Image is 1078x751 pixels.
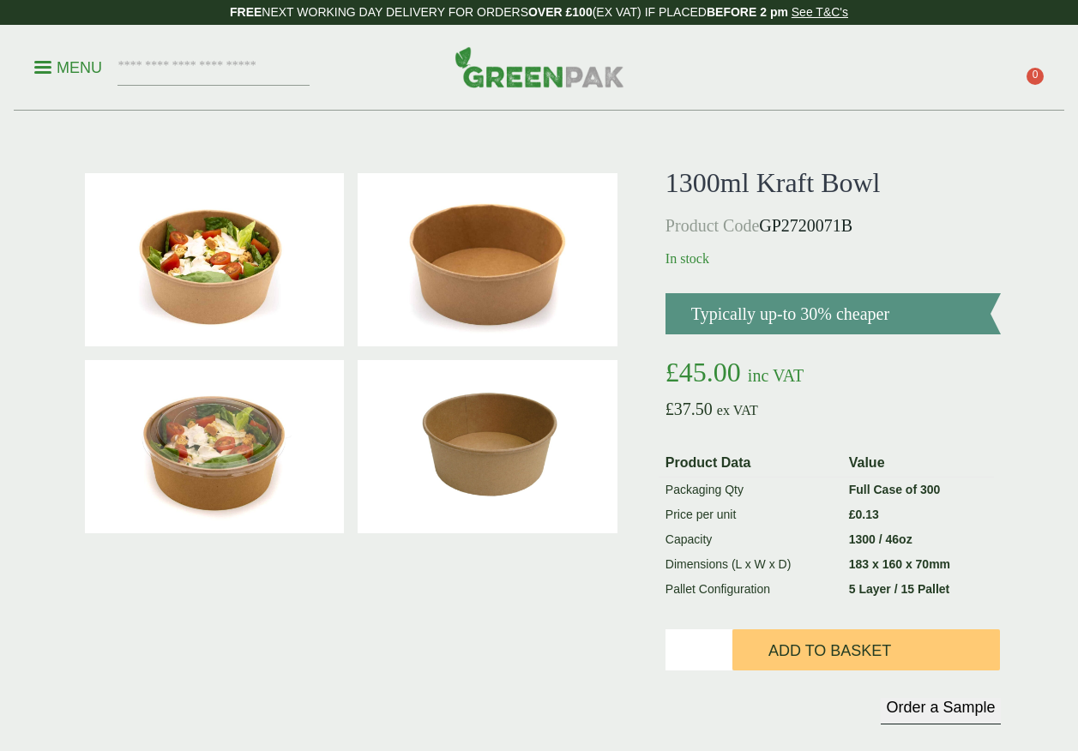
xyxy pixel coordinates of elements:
[849,532,912,546] strong: 1300 / 46oz
[1027,68,1044,85] span: 0
[849,483,941,496] strong: Full Case of 300
[659,478,842,503] td: Packaging Qty
[665,400,713,418] bdi: 37.50
[358,173,617,346] img: Kraft Bowl 1300ml
[768,642,891,661] span: Add to Basket
[886,699,995,716] span: Order a Sample
[659,552,842,577] td: Dimensions (L x W x D)
[665,216,759,235] span: Product Code
[665,400,674,418] span: £
[881,698,1000,724] button: Order a Sample
[849,582,950,596] strong: 5 Layer / 15 Pallet
[358,360,617,533] img: 1300ml Kraft Salad Bowl Full Case Of 0
[707,5,788,19] strong: BEFORE 2 pm
[665,357,741,388] bdi: 45.00
[659,527,842,552] td: Capacity
[665,213,1001,238] p: GP2720071B
[659,449,842,478] th: Product Data
[528,5,593,19] strong: OVER £100
[665,357,679,388] span: £
[85,360,345,533] img: Kraft Bowl 1300ml With Ceaser Salad And Lid
[665,249,1001,269] p: In stock
[455,46,624,87] img: GreenPak Supplies
[849,508,856,521] span: £
[665,166,1001,199] h1: 1300ml Kraft Bowl
[748,366,804,385] span: inc VAT
[85,173,345,346] img: Kraft Bowl 1300ml With Ceaser Salad
[849,557,950,571] strong: 183 x 160 x 70mm
[842,449,994,478] th: Value
[792,5,848,19] a: See T&C's
[732,629,1001,670] button: Add to Basket
[849,508,879,521] bdi: 0.13
[659,577,842,602] td: Pallet Configuration
[34,57,102,75] a: Menu
[717,403,758,418] span: ex VAT
[659,502,842,527] td: Price per unit
[230,5,262,19] strong: FREE
[34,57,102,78] p: Menu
